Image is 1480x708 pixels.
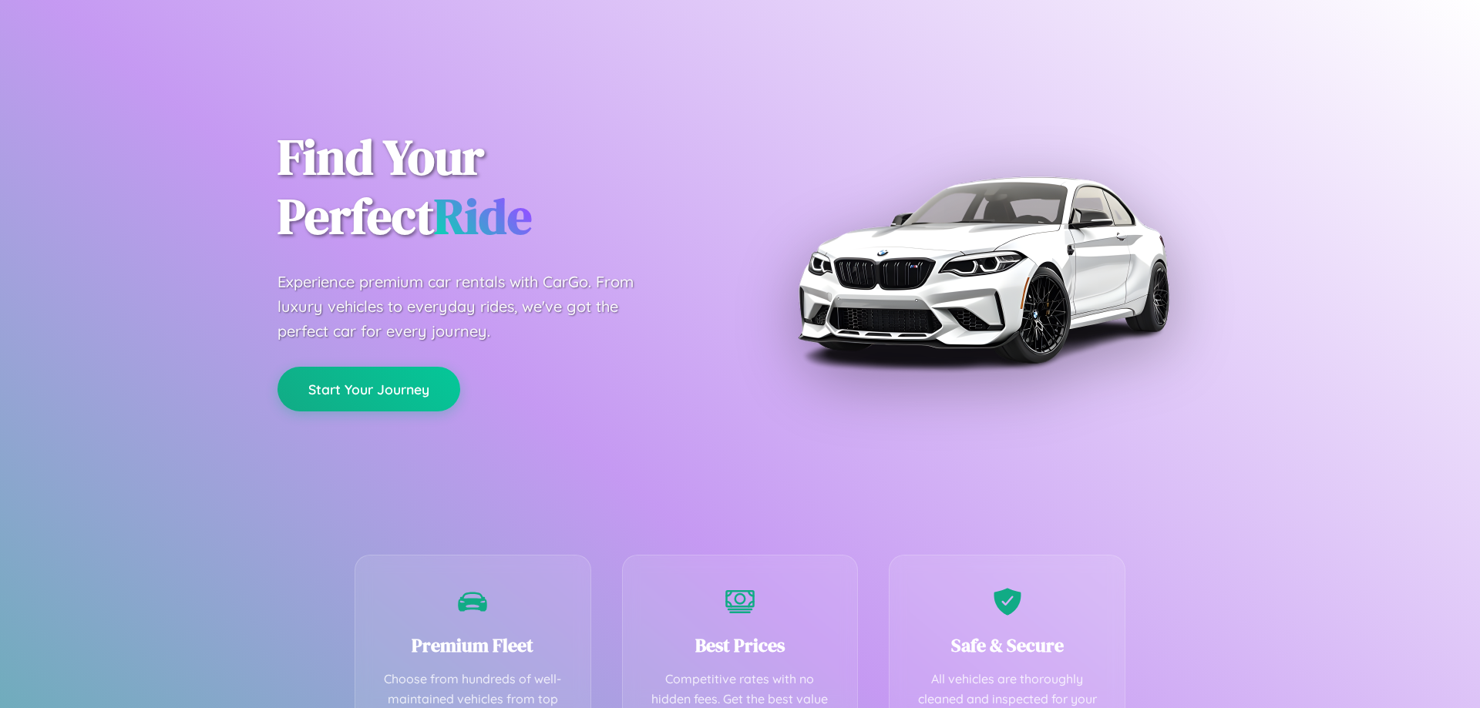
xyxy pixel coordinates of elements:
[277,367,460,411] button: Start Your Journey
[913,633,1102,658] h3: Safe & Secure
[378,633,567,658] h3: Premium Fleet
[646,633,835,658] h3: Best Prices
[277,128,717,247] h1: Find Your Perfect
[434,183,532,250] span: Ride
[277,270,663,344] p: Experience premium car rentals with CarGo. From luxury vehicles to everyday rides, we've got the ...
[790,77,1176,462] img: Premium BMW car rental vehicle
